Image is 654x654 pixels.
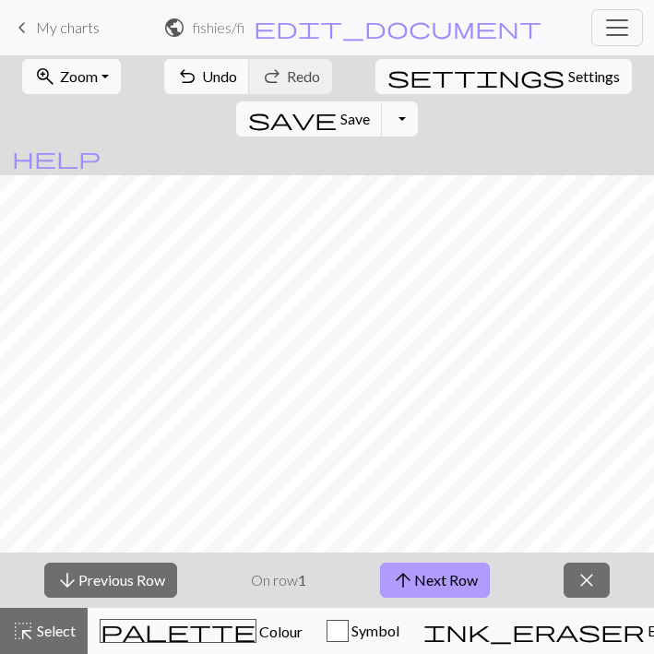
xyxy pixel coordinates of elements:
h2: fishies / fishies [193,18,245,36]
button: Colour [88,608,315,654]
span: Undo [202,67,237,85]
span: edit_document [254,15,541,41]
span: Zoom [60,67,98,85]
button: Symbol [315,608,411,654]
span: Select [34,622,76,639]
span: keyboard_arrow_left [11,15,33,41]
span: Symbol [349,622,399,639]
button: Undo [164,59,250,94]
a: My charts [11,12,100,43]
button: Next Row [380,563,490,598]
span: public [163,15,185,41]
span: close [576,567,598,593]
p: On row [251,569,306,591]
span: save [248,106,337,132]
button: Previous Row [44,563,177,598]
span: settings [387,64,565,89]
span: undo [176,64,198,89]
strong: 1 [298,571,306,589]
button: Save [236,101,383,137]
button: SettingsSettings [375,59,632,94]
span: highlight_alt [12,618,34,644]
span: ink_eraser [423,618,645,644]
span: palette [101,618,256,644]
button: Zoom [22,59,121,94]
span: zoom_in [34,64,56,89]
span: Save [340,110,370,127]
span: arrow_upward [392,567,414,593]
span: Colour [256,623,303,640]
span: My charts [36,18,100,36]
span: arrow_downward [56,567,78,593]
button: Toggle navigation [591,9,643,46]
span: help [12,145,101,171]
i: Settings [387,65,565,88]
span: Settings [568,65,620,88]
